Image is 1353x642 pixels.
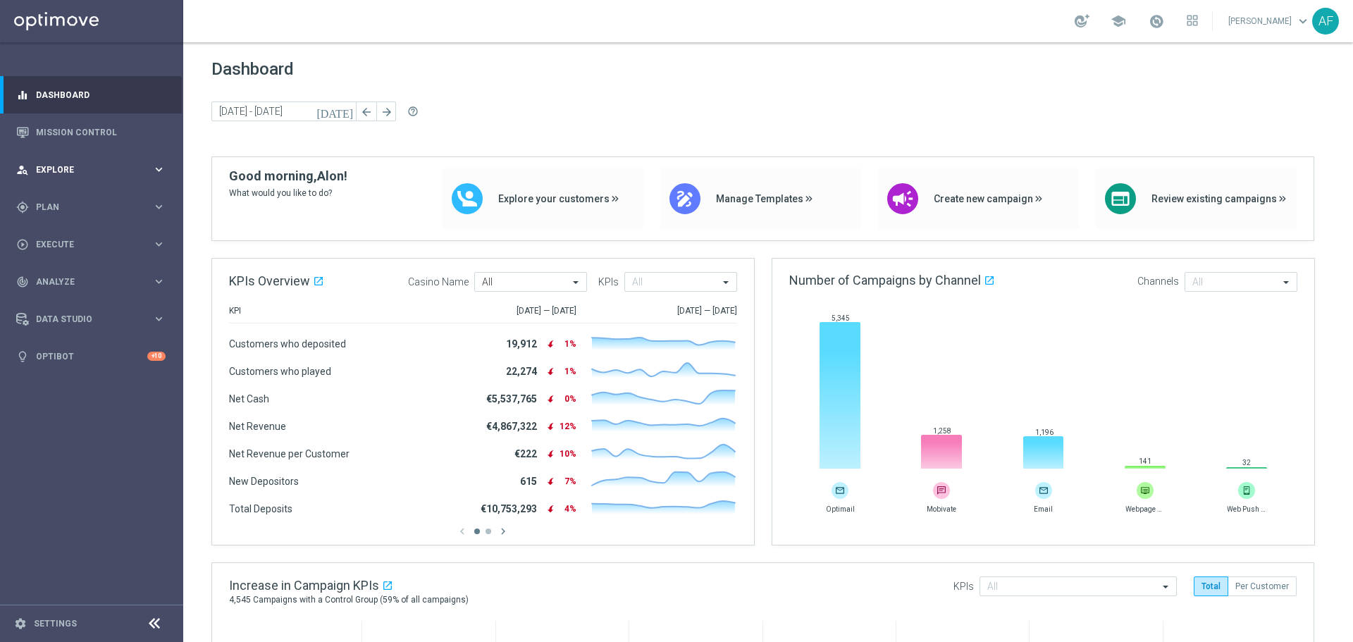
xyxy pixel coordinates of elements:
[152,275,166,288] i: keyboard_arrow_right
[1111,13,1126,29] span: school
[16,314,166,325] button: Data Studio keyboard_arrow_right
[152,200,166,214] i: keyboard_arrow_right
[16,276,29,288] i: track_changes
[16,164,166,175] button: person_search Explore keyboard_arrow_right
[36,166,152,174] span: Explore
[16,350,29,363] i: lightbulb
[16,351,166,362] button: lightbulb Optibot +10
[16,163,29,176] i: person_search
[16,238,152,251] div: Execute
[14,617,27,630] i: settings
[16,76,166,113] div: Dashboard
[16,127,166,138] button: Mission Control
[16,201,29,214] i: gps_fixed
[36,338,147,375] a: Optibot
[16,163,152,176] div: Explore
[152,237,166,251] i: keyboard_arrow_right
[36,278,152,286] span: Analyze
[16,238,29,251] i: play_circle_outline
[36,240,152,249] span: Execute
[1312,8,1339,35] div: AF
[16,338,166,375] div: Optibot
[36,315,152,323] span: Data Studio
[152,312,166,326] i: keyboard_arrow_right
[36,113,166,151] a: Mission Control
[36,76,166,113] a: Dashboard
[152,163,166,176] i: keyboard_arrow_right
[16,313,152,326] div: Data Studio
[36,203,152,211] span: Plan
[147,352,166,361] div: +10
[16,276,152,288] div: Analyze
[16,201,152,214] div: Plan
[1295,13,1311,29] span: keyboard_arrow_down
[16,113,166,151] div: Mission Control
[16,239,166,250] button: play_circle_outline Execute keyboard_arrow_right
[1227,11,1312,32] a: [PERSON_NAME]keyboard_arrow_down
[16,202,166,213] button: gps_fixed Plan keyboard_arrow_right
[16,89,166,101] button: equalizer Dashboard
[34,619,77,628] a: Settings
[16,89,29,101] i: equalizer
[16,276,166,288] button: track_changes Analyze keyboard_arrow_right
